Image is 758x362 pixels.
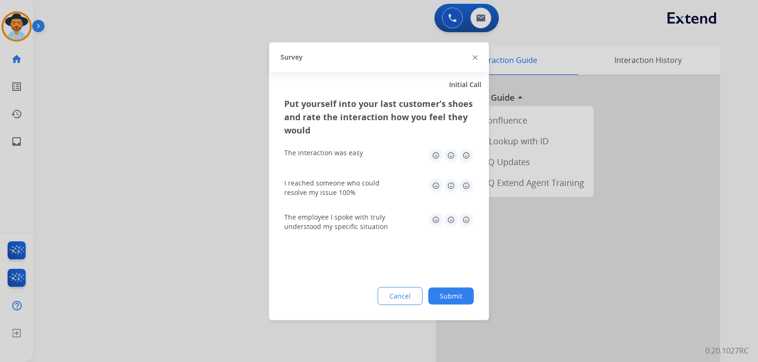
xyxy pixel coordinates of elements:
button: Submit [428,287,474,304]
span: Survey [280,53,303,62]
button: Cancel [378,287,423,305]
img: close-button [473,55,478,60]
p: 0.20.1027RC [705,345,749,356]
span: Initial Call [449,79,481,89]
h3: Put yourself into your last customer’s shoes and rate the interaction how you feel they would [284,97,474,136]
div: I reached someone who could resolve my issue 100% [284,178,398,197]
div: The employee I spoke with truly understood my specific situation [284,212,398,231]
div: The interaction was easy [284,148,363,157]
